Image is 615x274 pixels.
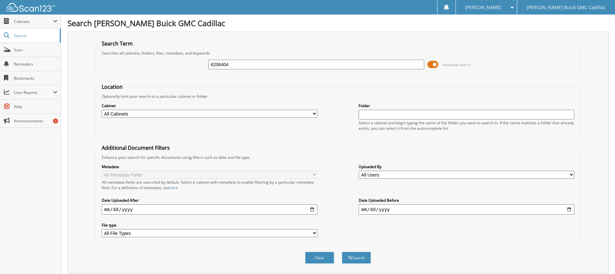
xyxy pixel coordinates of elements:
[442,62,471,67] span: Advanced Search
[98,94,578,99] div: Optionally limit your search to a particular cabinet or folder
[14,19,53,24] span: Cabinets
[14,76,57,81] span: Bookmarks
[98,50,578,56] div: Searches all cabinets, folders, files, metadata, and keywords
[102,103,317,108] label: Cabinet
[583,243,615,274] iframe: Chat Widget
[14,47,57,53] span: Scan
[102,179,317,190] div: All metadata fields are searched by default. Select a cabinet with metadata to enable filtering b...
[359,204,574,215] input: end
[102,198,317,203] label: Date Uploaded After
[98,40,136,47] legend: Search Term
[465,5,501,9] span: [PERSON_NAME]
[359,164,574,169] label: Uploaded By
[169,185,178,190] a: here
[14,90,53,95] span: User Reports
[14,33,56,38] span: Search
[67,18,609,28] h1: Search [PERSON_NAME] Buick GMC Cadillac
[359,198,574,203] label: Date Uploaded Before
[342,252,371,264] button: Search
[527,5,606,9] span: [PERSON_NAME] Buick GMC Cadillac
[6,3,55,12] img: scan123-logo-white.svg
[98,144,173,151] legend: Additional Document Filters
[98,83,126,90] legend: Location
[102,204,317,215] input: start
[359,103,574,108] label: Folder
[98,155,578,160] div: Enhance your search for specific documents using filters such as date and file type.
[14,61,57,67] span: Reminders
[102,222,317,228] label: File type
[14,118,57,124] span: Announcements
[305,252,334,264] button: Clear
[102,164,317,169] label: Metadata
[14,104,57,109] span: Help
[359,120,574,131] div: Select a cabinet and begin typing the name of the folder you want to search in. If the name match...
[53,118,58,124] div: 1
